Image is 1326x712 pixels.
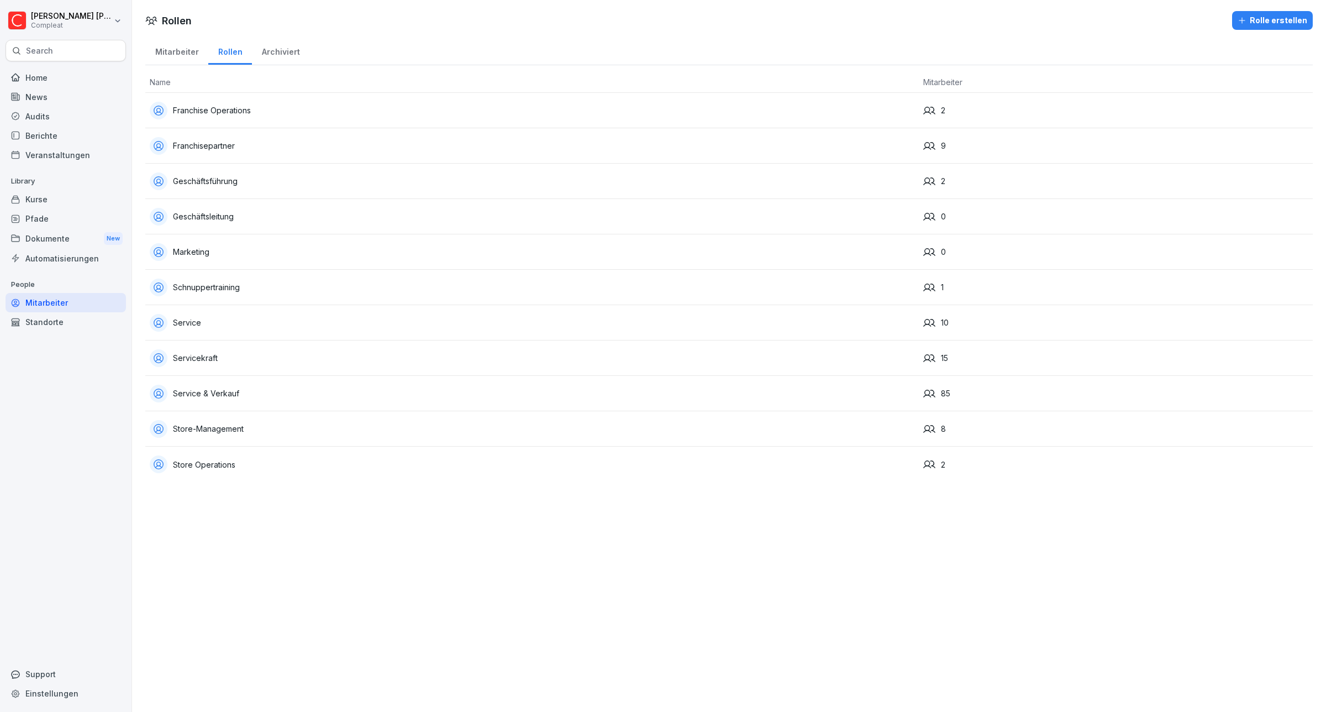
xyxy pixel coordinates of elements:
[145,72,919,93] th: Name
[150,208,914,226] div: Geschäftsleitung
[6,172,126,190] p: Library
[252,36,309,65] a: Archiviert
[6,312,126,332] a: Standorte
[6,228,126,249] div: Dokumente
[150,243,914,261] div: Marketing
[162,13,192,28] h1: Rollen
[6,293,126,312] a: Mitarbeiter
[6,249,126,268] a: Automatisierungen
[6,107,126,126] a: Audits
[150,172,914,190] div: Geschäftsführung
[150,385,914,402] div: Service & Verkauf
[150,420,914,438] div: Store-Management
[1232,11,1313,30] button: Rolle erstellen
[150,279,914,296] div: Schnuppertraining
[150,137,914,155] div: Franchisepartner
[6,126,126,145] a: Berichte
[6,68,126,87] a: Home
[150,456,914,473] div: Store Operations
[6,276,126,294] p: People
[150,314,914,332] div: Service
[104,232,123,245] div: New
[923,140,1308,152] div: 9
[31,22,112,29] p: Compleat
[923,317,1308,329] div: 10
[208,36,252,65] a: Rollen
[6,145,126,165] a: Veranstaltungen
[923,175,1308,187] div: 2
[150,102,914,119] div: Franchise Operations
[6,209,126,228] a: Pfade
[6,190,126,209] a: Kurse
[150,349,914,367] div: Servicekraft
[145,36,208,65] a: Mitarbeiter
[919,72,1313,93] th: Mitarbeiter
[923,458,1308,470] div: 2
[26,45,53,56] p: Search
[6,87,126,107] a: News
[923,211,1308,223] div: 0
[31,12,112,21] p: [PERSON_NAME] [PERSON_NAME]
[923,104,1308,117] div: 2
[923,423,1308,435] div: 8
[1238,14,1307,27] div: Rolle erstellen
[923,246,1308,258] div: 0
[6,684,126,703] a: Einstellungen
[923,352,1308,364] div: 15
[6,228,126,249] a: DokumenteNew
[923,281,1308,294] div: 1
[6,664,126,684] div: Support
[923,388,1308,400] div: 85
